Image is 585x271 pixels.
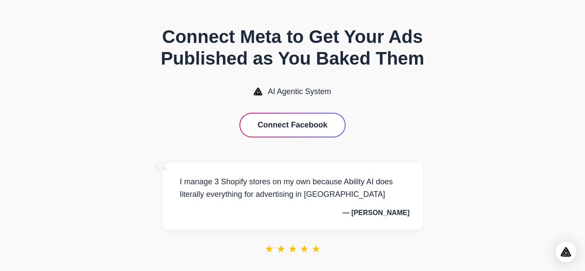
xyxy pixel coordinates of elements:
span: ★ [265,243,274,255]
span: ★ [300,243,309,255]
img: AI Agentic System Logo [254,88,262,95]
span: AI Agentic System [268,87,331,96]
div: Open Intercom Messenger [556,242,576,262]
button: Connect Facebook [240,114,345,137]
span: ★ [276,243,286,255]
p: — [PERSON_NAME] [176,209,410,217]
p: I manage 3 Shopify stores on my own because Ability AI does literally everything for advertising ... [176,176,410,201]
span: ★ [311,243,321,255]
span: “ [154,154,170,193]
h1: Connect Meta to Get Your Ads Published as You Baked Them [128,26,458,70]
span: ★ [288,243,297,255]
